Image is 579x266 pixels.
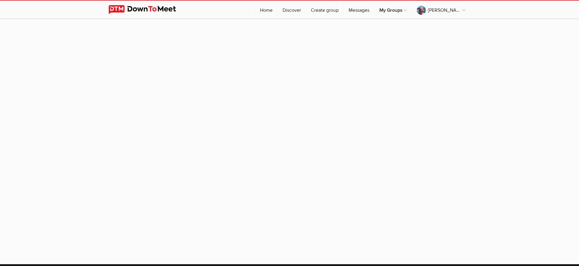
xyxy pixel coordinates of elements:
[255,1,277,19] a: Home
[344,1,374,19] a: Messages
[412,1,470,19] a: [PERSON_NAME]
[306,1,343,19] a: Create group
[278,1,306,19] a: Discover
[375,1,412,19] a: My Groups
[109,5,185,14] img: DownToMeet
